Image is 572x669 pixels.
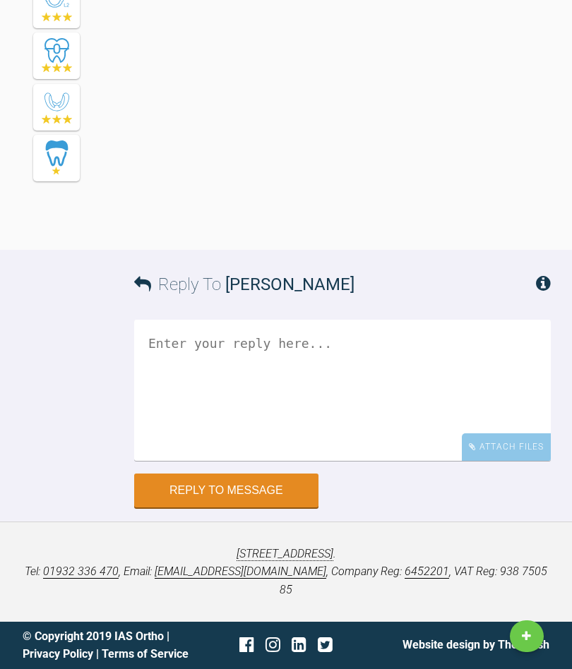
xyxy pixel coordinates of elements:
[23,647,93,661] a: Privacy Policy
[23,545,549,599] p: . Tel: , Email: , Company Reg: , VAT Reg: 938 7505 85
[225,275,354,294] span: [PERSON_NAME]
[462,433,551,461] div: Attach Files
[134,474,318,507] button: Reply to Message
[23,627,198,663] div: © Copyright 2019 IAS Ortho | |
[134,271,354,298] h3: Reply To
[403,638,549,651] a: Website design by The Fresh
[510,620,544,653] a: New Case
[102,647,189,661] a: Terms of Service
